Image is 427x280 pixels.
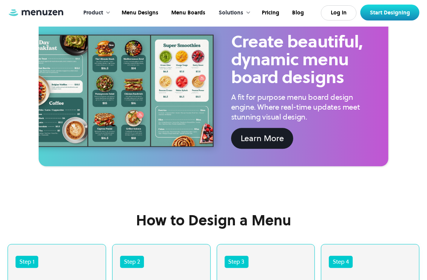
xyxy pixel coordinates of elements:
[136,212,291,229] h2: How to Design a Menu
[76,1,114,25] div: Product
[360,5,419,20] a: Start Designing
[120,256,144,268] div: Step 2
[211,1,255,25] div: Solutions
[241,132,284,145] div: Learn More
[225,256,249,268] div: Step 3
[231,33,371,86] h2: Create beautiful, dynamic menu board designs
[285,1,310,25] a: Blog
[255,1,285,25] a: Pricing
[164,1,211,25] a: Menu Boards
[16,256,38,268] div: Step 1
[329,256,353,268] div: Step 4
[114,1,164,25] a: Menu Designs
[83,9,103,17] div: Product
[231,128,293,149] a: Learn More
[231,92,371,122] div: A fit for purpose menu board design engine. Where real-time updates meet stunning visual design.
[219,9,243,17] div: Solutions
[321,5,357,20] a: Log In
